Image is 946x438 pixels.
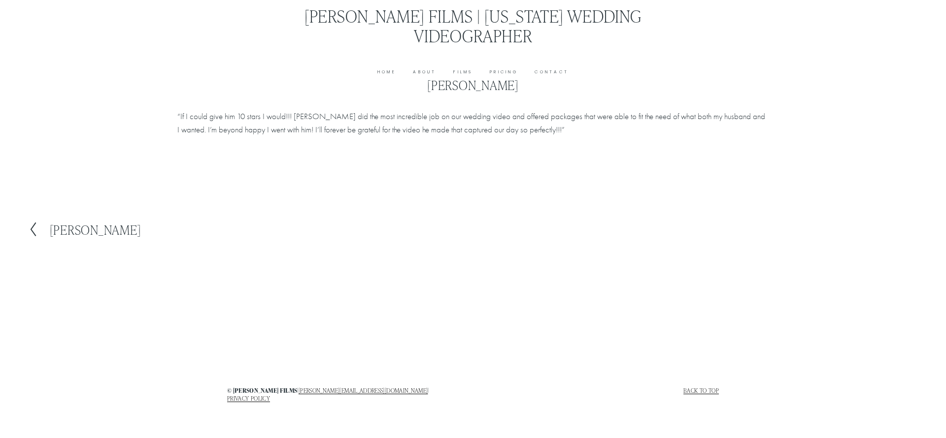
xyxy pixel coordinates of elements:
a: [PERSON_NAME][EMAIL_ADDRESS][DOMAIN_NAME] [299,387,428,394]
p: “If I could give him 10 stars I would!!! [PERSON_NAME] did the most incredible job on our wedding... [177,110,769,136]
a: PRIVACY POLICY [227,395,270,402]
h2: [PERSON_NAME] [50,223,141,236]
a: [PERSON_NAME] [29,221,141,237]
a: Contact [535,69,569,76]
strong: © [PERSON_NAME] films [227,386,298,395]
a: Pricing [490,69,518,76]
a: About [413,69,436,76]
a: Back to top [683,387,719,394]
a: [PERSON_NAME] Films | [US_STATE] Wedding Videographer [304,4,642,47]
a: Home [377,69,396,76]
h4: | | [227,387,471,402]
h1: [PERSON_NAME] [177,78,769,93]
a: Films [453,69,473,76]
